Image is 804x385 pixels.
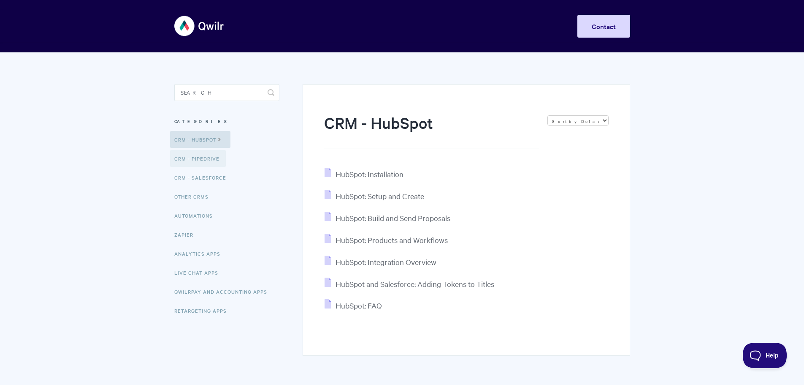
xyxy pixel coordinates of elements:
a: Contact [577,15,630,38]
a: Live Chat Apps [174,264,225,281]
span: HubSpot: FAQ [336,300,382,310]
img: Qwilr Help Center [174,10,225,42]
a: Automations [174,207,219,224]
a: HubSpot: Installation [325,169,403,179]
input: Search [174,84,279,101]
span: HubSpot: Integration Overview [336,257,436,267]
a: CRM - Salesforce [174,169,233,186]
a: Analytics Apps [174,245,227,262]
span: HubSpot and Salesforce: Adding Tokens to Titles [336,279,494,289]
a: HubSpot: Integration Overview [325,257,436,267]
h1: CRM - HubSpot [324,112,539,148]
span: HubSpot: Installation [336,169,403,179]
a: HubSpot: Setup and Create [325,191,424,201]
iframe: Toggle Customer Support [743,343,787,368]
a: CRM - HubSpot [170,131,230,148]
a: CRM - Pipedrive [170,150,226,167]
span: HubSpot: Build and Send Proposals [336,213,450,223]
h3: Categories [174,114,279,129]
a: HubSpot: Build and Send Proposals [325,213,450,223]
span: HubSpot: Setup and Create [336,191,424,201]
a: HubSpot and Salesforce: Adding Tokens to Titles [325,279,494,289]
a: HubSpot: FAQ [325,300,382,310]
a: QwilrPay and Accounting Apps [174,283,273,300]
a: Zapier [174,226,200,243]
a: Other CRMs [174,188,215,205]
span: HubSpot: Products and Workflows [336,235,448,245]
a: HubSpot: Products and Workflows [325,235,448,245]
a: Retargeting Apps [174,302,233,319]
select: Page reloads on selection [547,115,609,126]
